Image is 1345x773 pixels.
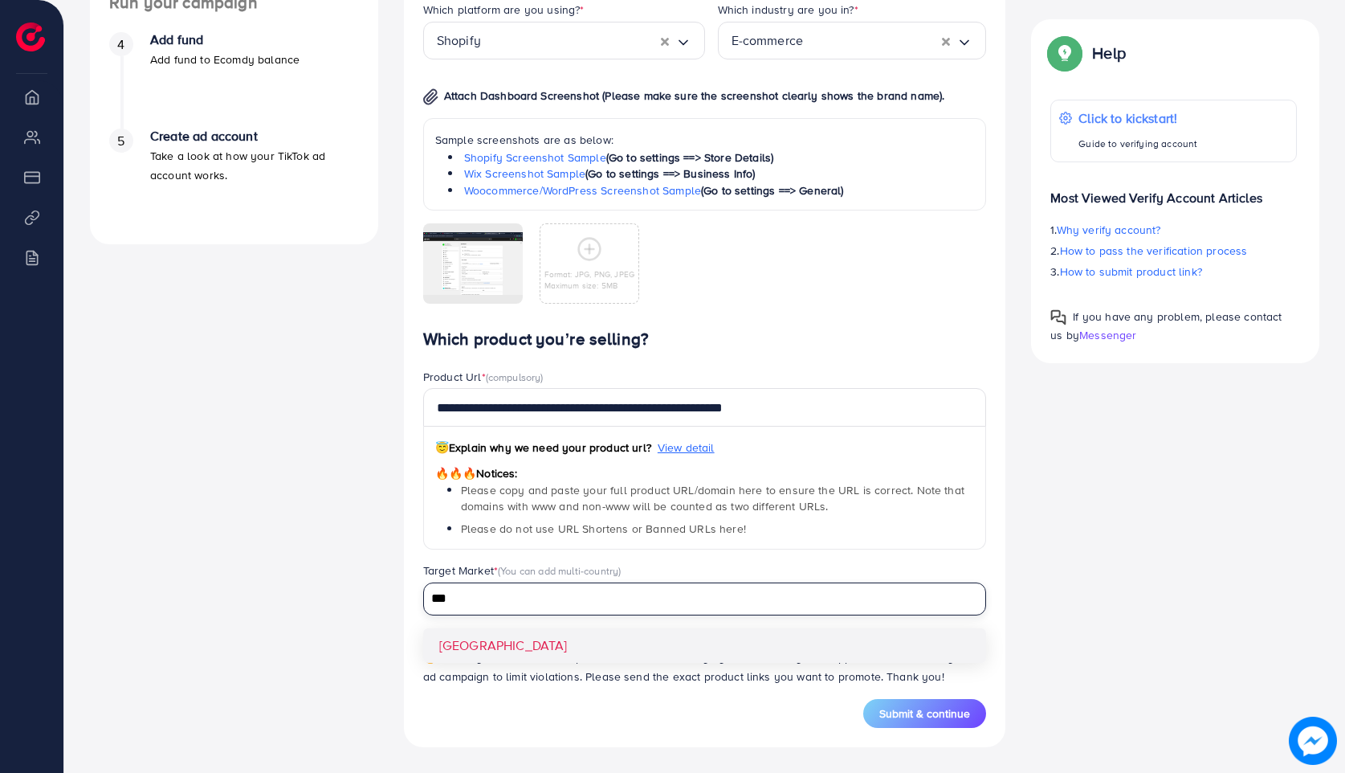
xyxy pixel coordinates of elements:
[1050,262,1297,281] p: 3.
[498,563,621,578] span: (You can add multi-country)
[1050,309,1282,343] span: If you have any problem, please contact us by
[435,440,651,456] span: Explain why we need your product url?
[435,130,975,149] p: Sample screenshots are as below:
[1079,327,1136,343] span: Messenger
[423,329,987,350] h4: Which product you’re selling?
[661,31,669,50] button: Clear Selected
[444,88,945,104] span: Attach Dashboard Screenshot (Please make sure the screenshot clearly shows the brand name).
[461,521,746,537] span: Please do not use URL Shortens or Banned URLs here!
[1050,241,1297,260] p: 2.
[486,370,544,384] span: (compulsory)
[150,129,359,144] h4: Create ad account
[658,440,715,456] span: View detail
[90,32,378,129] li: Add fund
[1078,108,1197,128] p: Click to kickstart!
[150,32,300,47] h4: Add fund
[1050,309,1066,325] img: Popup guide
[701,182,843,198] span: (Go to settings ==> General)
[90,129,378,225] li: Create ad account
[423,232,523,295] img: img uploaded
[942,31,950,50] button: Clear Selected
[1050,39,1079,67] img: Popup guide
[464,149,606,166] a: Shopify Screenshot Sample
[1078,134,1197,153] p: Guide to verifying account
[423,628,987,663] li: [GEOGRAPHIC_DATA]
[544,280,635,291] p: Maximum size: 5MB
[435,465,476,481] span: 🔥🔥🔥
[1060,264,1202,280] span: How to submit product link?
[803,28,942,53] input: Search for option
[437,28,481,53] span: Shopify
[423,22,705,59] div: Search for option
[423,583,987,616] div: Search for option
[117,35,124,54] span: 4
[435,440,449,456] span: 😇
[423,2,585,18] label: Which platform are you using?
[464,166,585,182] a: Wix Screenshot Sample
[1050,220,1297,239] p: 1.
[585,166,755,182] span: (Go to settings ==> Business Info)
[879,706,970,722] span: Submit & continue
[435,465,518,481] span: Notices:
[16,22,45,51] img: logo
[423,88,438,105] img: img
[481,28,661,53] input: Search for option
[423,369,544,385] label: Product Url
[464,182,701,198] a: Woocommerce/WordPress Screenshot Sample
[423,648,987,686] p: Note: If you use unverified product links, the Ecomdy system will notify the support team to revi...
[1291,719,1334,762] img: image
[1057,222,1161,238] span: Why verify account?
[150,50,300,69] p: Add fund to Ecomdy balance
[426,587,966,611] input: Search for option
[863,699,986,728] button: Submit & continue
[461,482,964,514] span: Please copy and paste your full product URL/domain here to ensure the URL is correct. Note that d...
[544,268,635,280] p: Format: JPG, PNG, JPEG
[718,22,987,59] div: Search for option
[1092,43,1126,63] p: Help
[1060,243,1248,259] span: How to pass the verification process
[423,562,622,579] label: Target Market
[423,649,437,665] span: 🔥
[117,132,124,150] span: 5
[606,149,773,166] span: (Go to settings ==> Store Details)
[1050,175,1297,207] p: Most Viewed Verify Account Articles
[150,146,359,185] p: Take a look at how your TikTok ad account works.
[732,28,804,53] span: E-commerce
[718,2,858,18] label: Which industry are you in?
